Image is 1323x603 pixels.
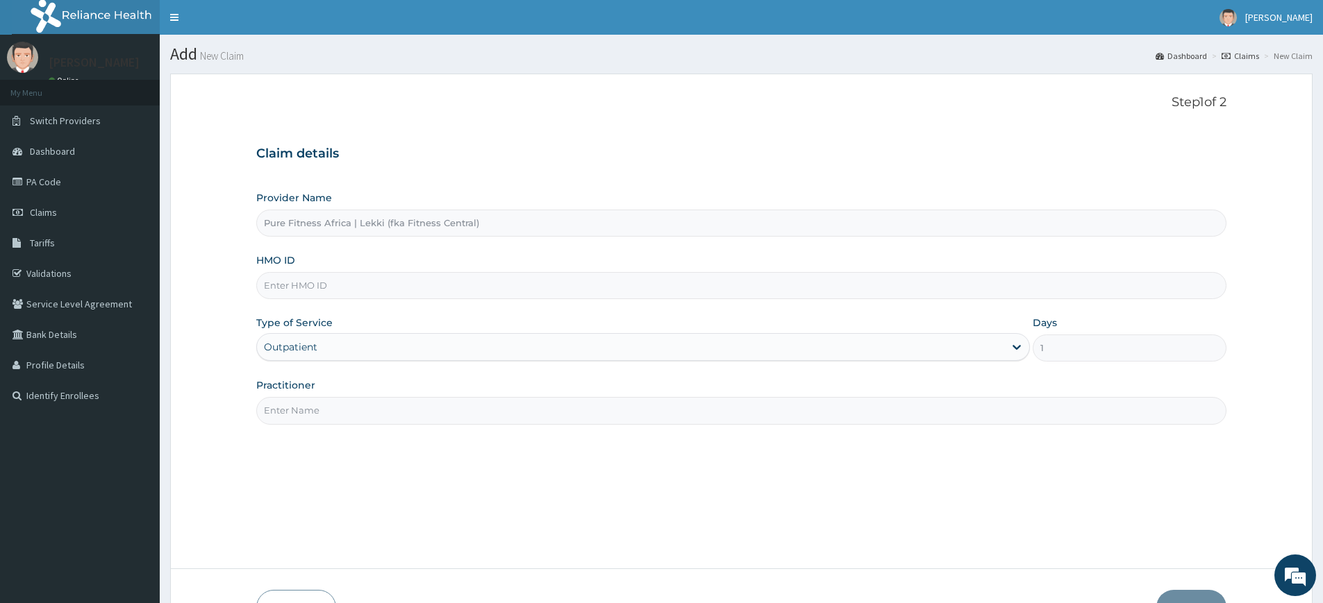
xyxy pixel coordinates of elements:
[49,76,82,85] a: Online
[256,95,1226,110] p: Step 1 of 2
[30,206,57,219] span: Claims
[1222,50,1259,62] a: Claims
[30,145,75,158] span: Dashboard
[49,56,140,69] p: [PERSON_NAME]
[1245,11,1313,24] span: [PERSON_NAME]
[256,378,315,392] label: Practitioner
[256,191,332,205] label: Provider Name
[256,272,1226,299] input: Enter HMO ID
[1220,9,1237,26] img: User Image
[7,42,38,73] img: User Image
[256,146,1226,162] h3: Claim details
[1033,316,1057,330] label: Days
[256,253,295,267] label: HMO ID
[1260,50,1313,62] li: New Claim
[256,316,333,330] label: Type of Service
[256,397,1226,424] input: Enter Name
[170,45,1313,63] h1: Add
[30,237,55,249] span: Tariffs
[197,51,244,61] small: New Claim
[1156,50,1207,62] a: Dashboard
[30,114,101,127] span: Switch Providers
